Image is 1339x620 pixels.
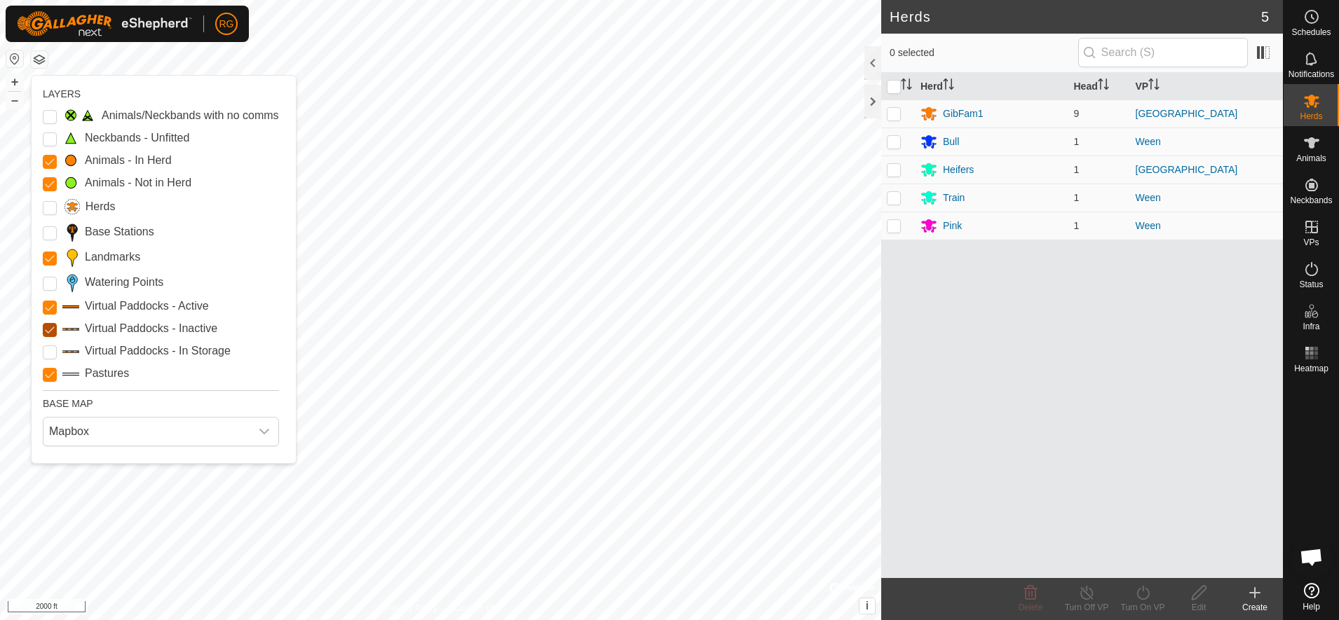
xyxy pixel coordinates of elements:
input: Search (S) [1078,38,1248,67]
a: Ween [1136,220,1161,231]
div: Train [943,191,965,205]
span: 1 [1074,136,1080,147]
label: Pastures [85,365,129,382]
span: Schedules [1291,28,1331,36]
div: Create [1227,601,1283,614]
label: Animals/Neckbands with no comms [102,107,279,124]
span: 1 [1074,192,1080,203]
label: Virtual Paddocks - In Storage [85,343,231,359]
th: Herd [915,73,1068,100]
div: LAYERS [43,87,279,102]
button: + [6,74,23,90]
div: Open chat [1291,536,1333,578]
span: 0 selected [890,46,1078,60]
a: [GEOGRAPHIC_DATA] [1136,164,1238,175]
div: GibFam1 [943,106,984,121]
div: Turn On VP [1115,601,1171,614]
div: BASE MAP [43,390,279,411]
label: Animals - In Herd [85,152,172,169]
button: Reset Map [6,50,23,67]
th: Head [1068,73,1130,100]
button: – [6,92,23,109]
label: Virtual Paddocks - Active [85,298,209,315]
span: RG [219,17,234,32]
a: Privacy Policy [385,602,437,614]
label: Neckbands - Unfitted [85,130,189,146]
a: Ween [1136,136,1161,147]
span: Heatmap [1294,364,1328,373]
h2: Herds [890,8,1261,25]
label: Herds [86,198,116,215]
p-sorticon: Activate to sort [943,81,954,92]
span: Animals [1296,154,1326,163]
a: [GEOGRAPHIC_DATA] [1136,108,1238,119]
label: Base Stations [85,223,154,240]
span: Help [1303,602,1320,611]
span: VPs [1303,238,1319,247]
span: Infra [1303,322,1319,331]
a: Help [1284,577,1339,616]
span: Mapbox [43,418,250,446]
label: Animals - Not in Herd [85,174,191,191]
span: 1 [1074,164,1080,175]
a: Contact Us [454,602,496,614]
span: 1 [1074,220,1080,231]
span: Herds [1300,112,1322,120]
div: Bull [943,135,959,149]
p-sorticon: Activate to sort [1098,81,1109,92]
label: Watering Points [85,274,163,291]
label: Virtual Paddocks - Inactive [85,320,217,337]
a: Ween [1136,192,1161,203]
img: Gallagher Logo [17,11,192,36]
span: Neckbands [1290,196,1332,205]
div: Turn Off VP [1059,601,1115,614]
button: i [859,598,875,614]
span: i [866,600,869,612]
label: Landmarks [85,249,140,266]
div: dropdown trigger [250,418,278,446]
button: Map Layers [31,51,48,68]
span: 5 [1261,6,1269,27]
span: 9 [1074,108,1080,119]
p-sorticon: Activate to sort [1148,81,1160,92]
span: Delete [1019,602,1043,612]
div: Pink [943,219,962,233]
span: Notifications [1289,70,1334,78]
p-sorticon: Activate to sort [901,81,912,92]
div: Edit [1171,601,1227,614]
span: Status [1299,280,1323,289]
th: VP [1130,73,1284,100]
div: Heifers [943,163,974,177]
